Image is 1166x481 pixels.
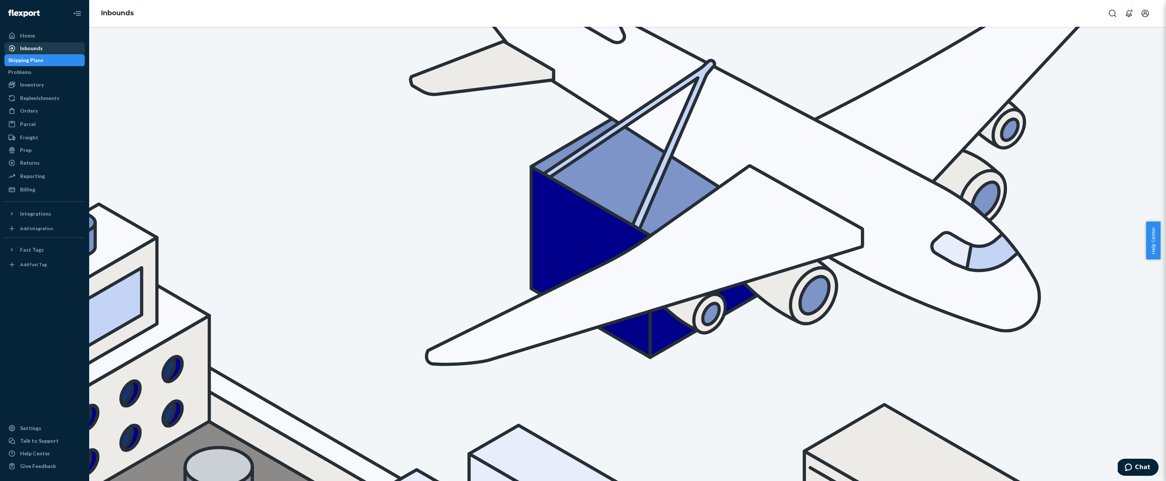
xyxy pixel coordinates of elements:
[4,30,85,42] a: Home
[20,81,44,88] div: Inventory
[4,259,85,271] a: Add Fast Tag
[20,107,38,114] div: Orders
[8,68,32,76] div: Problems
[4,435,85,447] button: Talk to Support
[1105,6,1120,21] button: Open Search Box
[20,424,41,432] div: Settings
[20,462,56,470] div: Give Feedback
[4,244,85,256] button: Fast Tags
[95,3,140,24] ol: breadcrumbs
[4,132,85,143] a: Freight
[4,54,85,66] a: Shipping Plans
[4,92,85,104] a: Replenishments
[20,134,38,141] div: Freight
[20,246,44,254] div: Fast Tags
[4,157,85,169] a: Returns
[20,261,47,268] div: Add Fast Tag
[1118,459,1159,477] iframe: Opens a widget where you can chat to one of our agents
[4,144,85,156] a: Prep
[20,94,59,102] div: Replenishments
[8,57,43,64] div: Shipping Plans
[20,159,40,167] div: Returns
[101,9,134,17] a: Inbounds
[20,186,35,193] div: Billing
[4,79,85,91] a: Inventory
[4,42,85,54] a: Inbounds
[4,460,85,472] button: Give Feedback
[4,208,85,220] button: Integrations
[20,45,43,52] div: Inbounds
[70,6,85,21] button: Close Navigation
[20,437,59,445] div: Talk to Support
[4,223,85,235] a: Add Integration
[20,120,36,128] div: Parcel
[20,210,51,217] div: Integrations
[8,10,40,17] img: Flexport logo
[20,172,45,180] div: Reporting
[4,170,85,182] a: Reporting
[20,146,32,154] div: Prep
[20,450,50,457] div: Help Center
[4,118,85,130] a: Parcel
[1146,222,1160,259] button: Help Center
[4,448,85,459] a: Help Center
[1121,6,1136,21] button: Open notifications
[4,66,85,78] a: Problems
[4,105,85,117] a: Orders
[20,32,35,39] div: Home
[20,225,53,232] div: Add Integration
[4,184,85,196] a: Billing
[4,422,85,434] a: Settings
[1138,6,1153,21] button: Open account menu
